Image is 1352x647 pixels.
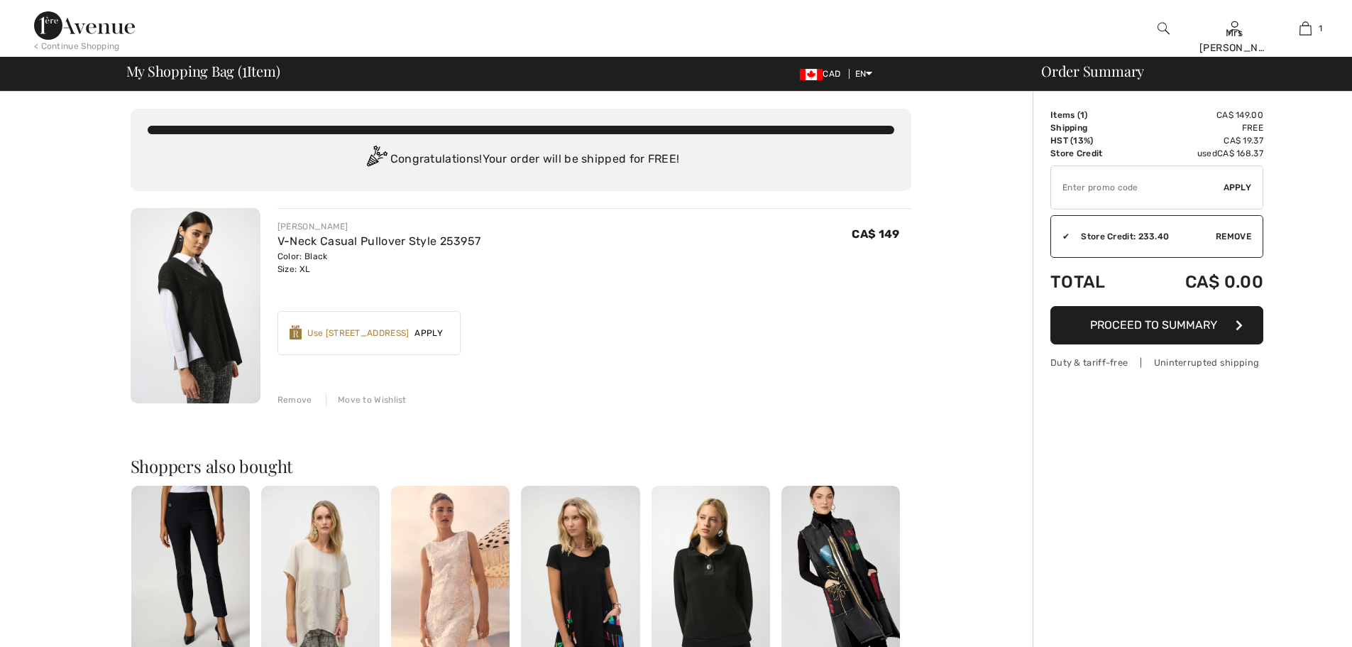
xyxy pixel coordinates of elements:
span: 1 [242,60,247,79]
td: Items ( ) [1050,109,1138,121]
div: Remove [277,393,312,406]
div: Order Summary [1024,64,1343,78]
img: V-Neck Casual Pullover Style 253957 [131,208,260,403]
span: EN [855,69,873,79]
div: Mrs [PERSON_NAME] [1199,26,1269,55]
h2: Shoppers also bought [131,457,911,474]
span: CA$ 149 [852,227,899,241]
span: Apply [1224,181,1252,194]
div: ✔ [1051,230,1070,243]
img: Reward-Logo.svg [290,325,302,339]
div: [PERSON_NAME] [277,220,481,233]
img: Congratulation2.svg [362,146,390,174]
img: search the website [1158,20,1170,37]
img: My Info [1229,20,1241,37]
td: CA$ 149.00 [1138,109,1263,121]
td: CA$ 19.37 [1138,134,1263,147]
span: 1 [1080,110,1084,120]
a: Sign In [1229,21,1241,35]
a: V-Neck Casual Pullover Style 253957 [277,234,481,248]
button: Proceed to Summary [1050,306,1263,344]
div: Duty & tariff-free | Uninterrupted shipping [1050,356,1263,369]
td: CA$ 0.00 [1138,258,1263,306]
span: Apply [409,327,449,339]
a: 1 [1270,20,1340,37]
img: My Bag [1299,20,1312,37]
input: Promo code [1051,166,1224,209]
img: Canadian Dollar [800,69,823,80]
div: < Continue Shopping [34,40,120,53]
span: Remove [1216,230,1251,243]
div: Move to Wishlist [326,393,407,406]
div: Use [STREET_ADDRESS] [307,327,409,339]
td: Shipping [1050,121,1138,134]
td: Free [1138,121,1263,134]
td: used [1138,147,1263,160]
div: Color: Black Size: XL [277,250,481,276]
span: CA$ 168.37 [1217,148,1263,158]
td: Total [1050,258,1138,306]
div: Congratulations! Your order will be shipped for FREE! [148,146,894,174]
div: Store Credit: 233.40 [1070,230,1216,243]
td: Store Credit [1050,147,1138,160]
img: 1ère Avenue [34,11,135,40]
td: HST (13%) [1050,134,1138,147]
span: My Shopping Bag ( Item) [126,64,280,78]
span: 1 [1319,22,1322,35]
span: CAD [800,69,846,79]
span: Proceed to Summary [1090,318,1217,332]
